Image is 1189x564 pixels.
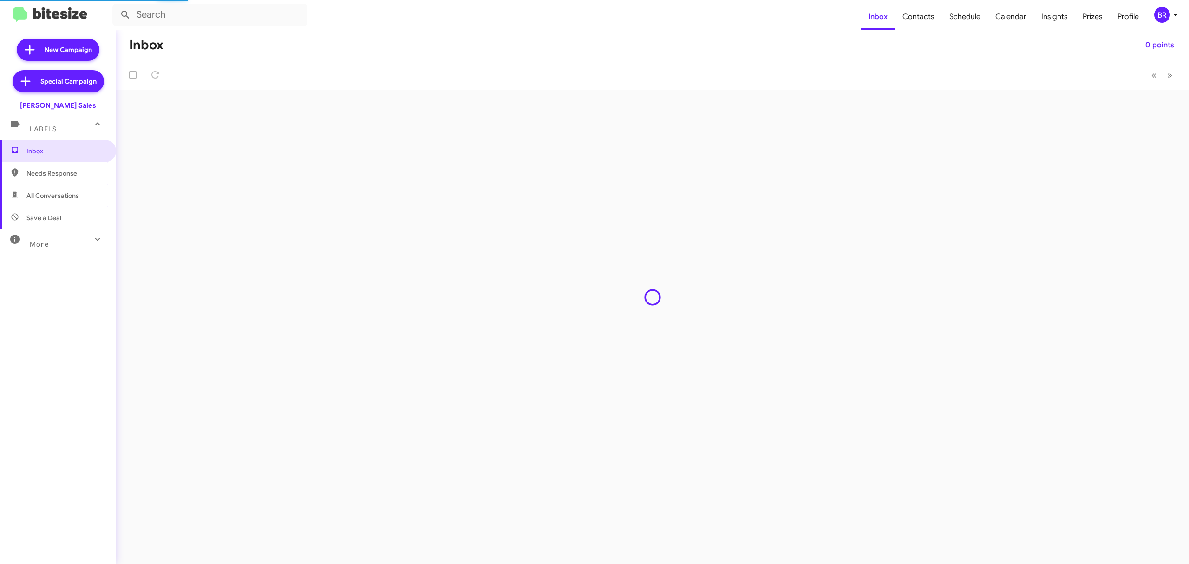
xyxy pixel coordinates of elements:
[17,39,99,61] a: New Campaign
[1145,37,1174,53] span: 0 points
[1146,66,1162,85] button: Previous
[129,38,163,52] h1: Inbox
[26,146,105,156] span: Inbox
[988,3,1034,30] a: Calendar
[40,77,97,86] span: Special Campaign
[895,3,942,30] a: Contacts
[1151,69,1156,81] span: «
[1146,66,1178,85] nav: Page navigation example
[1075,3,1110,30] a: Prizes
[1034,3,1075,30] a: Insights
[1110,3,1146,30] a: Profile
[30,125,57,133] span: Labels
[26,191,79,200] span: All Conversations
[26,169,105,178] span: Needs Response
[112,4,307,26] input: Search
[1146,7,1179,23] button: BR
[942,3,988,30] a: Schedule
[30,240,49,249] span: More
[1162,66,1178,85] button: Next
[20,101,96,110] div: [PERSON_NAME] Sales
[45,45,92,54] span: New Campaign
[1154,7,1170,23] div: BR
[13,70,104,92] a: Special Campaign
[861,3,895,30] a: Inbox
[1167,69,1172,81] span: »
[1138,37,1182,53] button: 0 points
[26,213,61,223] span: Save a Deal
